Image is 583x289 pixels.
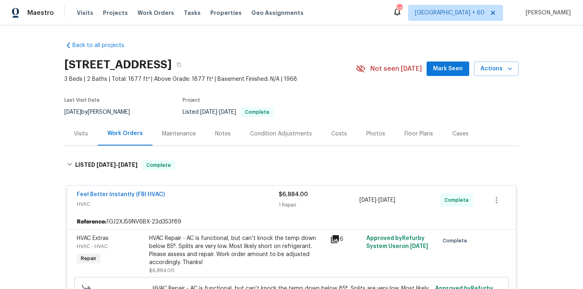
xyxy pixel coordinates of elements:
span: $6,884.00 [149,268,174,273]
span: [DATE] [96,162,116,168]
div: 612 [396,5,402,13]
span: - [359,196,395,204]
span: HVAC [77,200,279,208]
div: 6 [330,234,361,244]
div: 1GJ2XJ59NV6BX-23d353f89 [67,215,516,229]
div: Photos [366,130,385,138]
h6: LISTED [75,160,138,170]
span: [DATE] [64,109,81,115]
div: Cases [452,130,468,138]
div: Work Orders [107,129,143,137]
div: Notes [215,130,231,138]
span: HVAC Extras [77,236,109,241]
span: [DATE] [410,244,428,249]
span: Listed [183,109,273,115]
span: Not seen [DATE] [370,65,422,73]
div: LISTED [DATE]-[DATE]Complete [64,152,519,178]
span: Last Visit Date [64,98,100,102]
b: Reference: [77,218,107,226]
div: Floor Plans [404,130,433,138]
span: - [200,109,236,115]
span: Project [183,98,200,102]
span: Projects [103,9,128,17]
span: Complete [443,237,470,245]
span: [DATE] [378,197,395,203]
span: Complete [143,161,174,169]
button: Actions [474,61,519,76]
span: Tasks [184,10,201,16]
div: Visits [74,130,88,138]
a: Feel Better Instantly (FBI HVAC) [77,192,165,197]
span: HVAC - HVAC [77,244,108,249]
span: Mark Seen [433,64,463,74]
span: Actions [480,64,512,74]
span: - [96,162,138,168]
div: HVAC Repair - AC is functional, but can’t knock the temp down below 85°. Splits are very low. Mos... [149,234,325,266]
span: [PERSON_NAME] [522,9,571,17]
span: $6,884.00 [279,192,308,197]
span: [DATE] [359,197,376,203]
span: Repair [78,254,100,262]
span: [DATE] [200,109,217,115]
button: Mark Seen [427,61,469,76]
span: Complete [242,110,273,115]
span: Maestro [27,9,54,17]
button: Copy Address [172,57,186,72]
div: 1 Repair [279,201,359,209]
span: [DATE] [219,109,236,115]
span: [GEOGRAPHIC_DATA] + 60 [415,9,484,17]
div: by [PERSON_NAME] [64,107,140,117]
div: Maintenance [162,130,196,138]
span: Properties [210,9,242,17]
a: Back to all projects [64,41,142,49]
span: Work Orders [138,9,174,17]
span: Visits [77,9,93,17]
span: [DATE] [118,162,138,168]
span: Complete [444,196,472,204]
h2: [STREET_ADDRESS] [64,61,172,69]
div: Condition Adjustments [250,130,312,138]
div: Costs [331,130,347,138]
span: Approved by Refurby System User on [366,236,428,249]
span: Geo Assignments [251,9,304,17]
span: 3 Beds | 2 Baths | Total: 1877 ft² | Above Grade: 1877 ft² | Basement Finished: N/A | 1968 [64,75,356,83]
